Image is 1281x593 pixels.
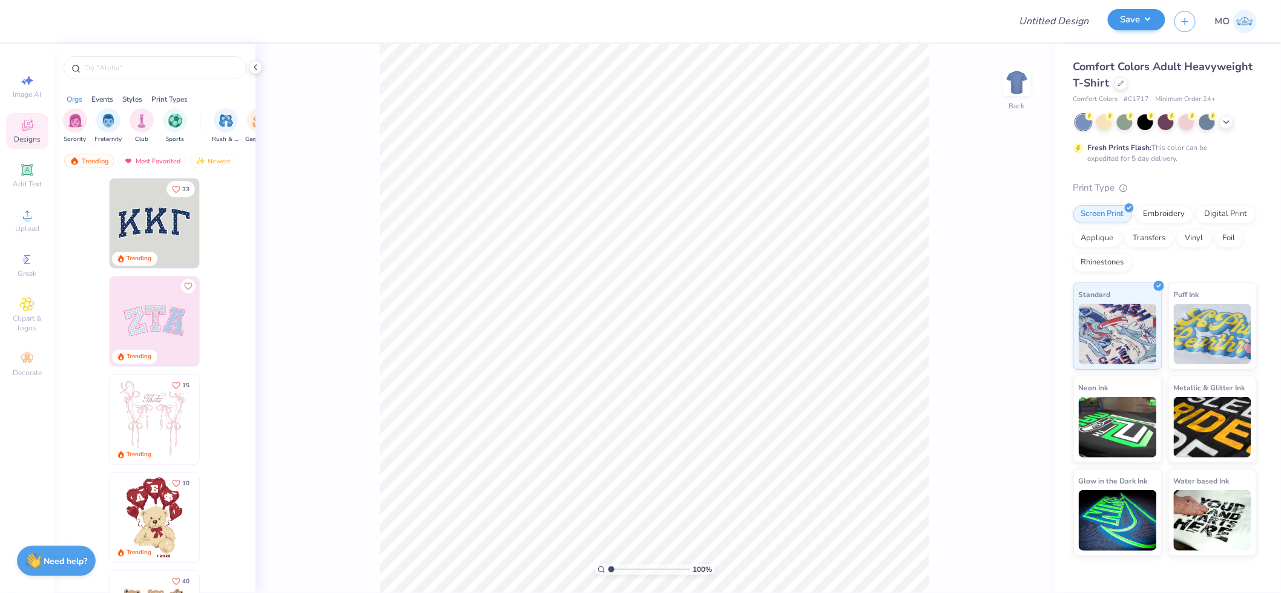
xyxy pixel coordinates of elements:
[110,473,199,562] img: 587403a7-0594-4a7f-b2bd-0ca67a3ff8dd
[1156,94,1216,105] span: Minimum Order: 24 +
[1233,10,1257,33] img: Mirabelle Olis
[1073,94,1118,105] span: Comfort Colors
[1073,254,1132,272] div: Rhinestones
[219,114,233,128] img: Rush & Bid Image
[166,573,195,589] button: Like
[1174,474,1230,487] span: Water based Ink
[196,157,205,165] img: Newest.gif
[84,62,239,74] input: Try "Alpha"
[1174,397,1252,457] img: Metallic & Glitter Ink
[14,134,41,144] span: Designs
[127,254,151,263] div: Trending
[102,114,115,128] img: Fraternity Image
[199,473,289,562] img: e74243e0-e378-47aa-a400-bc6bcb25063a
[166,181,195,197] button: Like
[168,114,182,128] img: Sports Image
[1174,288,1199,301] span: Puff Ink
[95,108,122,144] button: filter button
[1009,100,1025,111] div: Back
[182,480,189,487] span: 10
[67,94,82,105] div: Orgs
[1136,205,1193,223] div: Embroidery
[13,90,42,99] span: Image AI
[181,279,196,293] button: Like
[190,154,236,168] div: Newest
[70,157,79,165] img: trending.gif
[1177,229,1211,247] div: Vinyl
[91,94,113,105] div: Events
[212,108,240,144] div: filter for Rush & Bid
[1174,304,1252,364] img: Puff Ink
[1125,229,1174,247] div: Transfers
[166,377,195,393] button: Like
[245,108,273,144] div: filter for Game Day
[1010,9,1099,33] input: Untitled Design
[68,114,82,128] img: Sorority Image
[1215,15,1230,28] span: MO
[1079,474,1148,487] span: Glow in the Dark Ink
[123,157,133,165] img: most_fav.gif
[6,313,48,333] span: Clipart & logos
[199,179,289,268] img: edfb13fc-0e43-44eb-bea2-bf7fc0dd67f9
[135,114,148,128] img: Club Image
[252,114,266,128] img: Game Day Image
[1215,229,1243,247] div: Foil
[15,224,39,234] span: Upload
[199,277,289,366] img: 5ee11766-d822-42f5-ad4e-763472bf8dcf
[122,94,142,105] div: Styles
[135,135,148,144] span: Club
[182,382,189,388] span: 15
[95,135,122,144] span: Fraternity
[18,269,37,278] span: Greek
[13,368,42,378] span: Decorate
[163,108,187,144] button: filter button
[1108,9,1165,30] button: Save
[1073,229,1122,247] div: Applique
[182,578,189,585] span: 40
[63,108,87,144] button: filter button
[130,108,154,144] button: filter button
[1079,490,1157,551] img: Glow in the Dark Ink
[212,135,240,144] span: Rush & Bid
[63,108,87,144] div: filter for Sorority
[1197,205,1256,223] div: Digital Print
[245,135,273,144] span: Game Day
[166,475,195,491] button: Like
[1079,397,1157,457] img: Neon Ink
[1073,59,1253,90] span: Comfort Colors Adult Heavyweight T-Shirt
[110,277,199,366] img: 9980f5e8-e6a1-4b4a-8839-2b0e9349023c
[127,548,151,557] div: Trending
[1088,143,1152,152] strong: Fresh Prints Flash:
[1073,181,1257,195] div: Print Type
[13,179,42,189] span: Add Text
[1005,70,1029,94] img: Back
[127,450,151,459] div: Trending
[1174,490,1252,551] img: Water based Ink
[163,108,187,144] div: filter for Sports
[130,108,154,144] div: filter for Club
[1174,381,1245,394] span: Metallic & Glitter Ink
[64,154,114,168] div: Trending
[245,108,273,144] button: filter button
[1124,94,1150,105] span: # C1717
[199,375,289,464] img: d12a98c7-f0f7-4345-bf3a-b9f1b718b86e
[151,94,188,105] div: Print Types
[127,352,151,361] div: Trending
[166,135,185,144] span: Sports
[1079,304,1157,364] img: Standard
[95,108,122,144] div: filter for Fraternity
[64,135,87,144] span: Sorority
[1073,205,1132,223] div: Screen Print
[1088,142,1237,164] div: This color can be expedited for 5 day delivery.
[1215,10,1257,33] a: MO
[182,186,189,192] span: 33
[110,375,199,464] img: 83dda5b0-2158-48ca-832c-f6b4ef4c4536
[212,108,240,144] button: filter button
[1079,381,1108,394] span: Neon Ink
[118,154,186,168] div: Most Favorited
[44,555,88,567] strong: Need help?
[1079,288,1111,301] span: Standard
[110,179,199,268] img: 3b9aba4f-e317-4aa7-a679-c95a879539bd
[693,564,713,575] span: 100 %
